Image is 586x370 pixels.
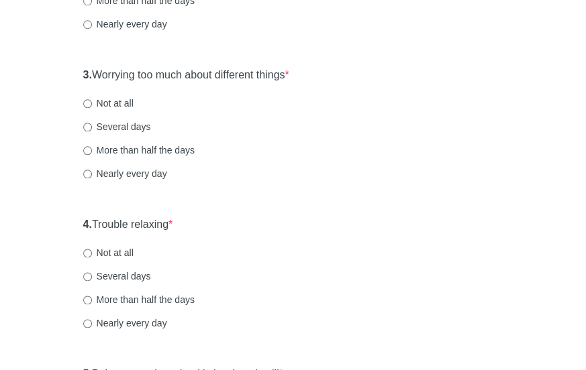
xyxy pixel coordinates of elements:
[83,17,167,31] label: Nearly every day
[83,143,195,157] label: More than half the days
[83,123,92,131] input: Several days
[83,316,167,330] label: Nearly every day
[83,293,195,306] label: More than half the days
[83,120,151,133] label: Several days
[83,170,92,178] input: Nearly every day
[83,146,92,155] input: More than half the days
[83,20,92,29] input: Nearly every day
[83,69,92,80] strong: 3.
[83,167,167,180] label: Nearly every day
[83,219,92,230] strong: 4.
[83,296,92,304] input: More than half the days
[83,246,134,259] label: Not at all
[83,319,92,328] input: Nearly every day
[83,269,151,283] label: Several days
[83,272,92,281] input: Several days
[83,97,134,110] label: Not at all
[83,217,173,233] label: Trouble relaxing
[83,68,289,83] label: Worrying too much about different things
[83,99,92,108] input: Not at all
[83,249,92,257] input: Not at all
